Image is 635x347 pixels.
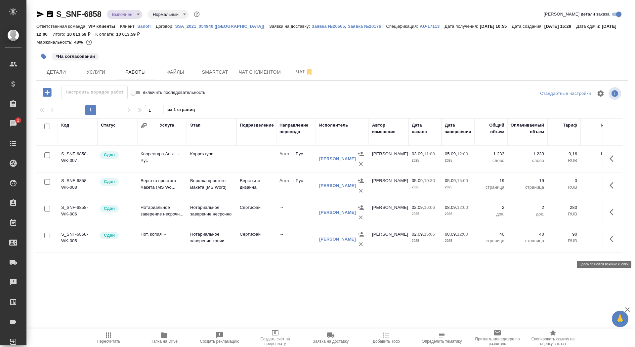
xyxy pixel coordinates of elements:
[372,122,405,135] div: Автор изменения
[13,117,23,124] span: 2
[563,122,577,129] div: Тариф
[601,122,614,129] div: Итого
[359,328,414,347] button: Добавить Todo
[110,12,134,17] button: Выполнен
[356,239,366,249] button: Удалить
[99,177,134,186] div: Менеджер проверил работу исполнителя, передает ее на следующий этап
[606,151,621,167] button: Здесь прячутся важные кнопки
[148,10,189,19] div: Выполнен
[551,204,577,211] p: 280
[445,122,471,135] div: Дата завершения
[58,201,98,224] td: S_SNF-6858-WK-006
[56,53,95,60] p: #На согласовании
[190,204,233,217] p: Нотариальное заверение несрочно
[478,238,504,244] p: страница
[61,122,69,129] div: Код
[412,151,424,156] p: 03.09,
[251,337,299,346] span: Создать счет на предоплату
[190,231,233,244] p: Нотариальное заверение копии
[445,184,471,191] p: 2025
[46,10,54,18] button: Скопировать ссылку
[412,178,424,183] p: 05.09,
[56,10,102,19] a: S_SNF-6858
[160,122,174,129] div: Услуга
[313,339,349,344] span: Заявка на доставку
[40,68,72,76] span: Детали
[511,157,544,164] p: слово
[175,23,269,29] a: SSA_2021_054940 ([GEOGRAPHIC_DATA])
[609,87,622,100] span: Посмотреть информацию
[356,186,366,196] button: Удалить
[445,211,471,217] p: 2025
[478,177,504,184] p: 19
[606,204,621,220] button: Здесь прячутся важные кнопки
[373,339,400,344] span: Добавить Todo
[369,201,408,224] td: [PERSON_NAME]
[511,184,544,191] p: страница
[137,201,187,224] td: Нотариальное заверение несрочн...
[236,174,276,197] td: Верстки и дизайна
[136,328,192,347] button: Папка на Drive
[312,23,345,30] button: Заявка №20565
[412,238,438,244] p: 2025
[88,24,120,29] p: VIP клиенты
[279,122,313,135] div: Направление перевода
[305,68,313,76] svg: Отписаться
[511,177,544,184] p: 19
[412,157,438,164] p: 2025
[420,24,444,29] p: AU-17113
[356,159,366,169] button: Удалить
[53,32,67,37] p: Итого:
[143,89,205,96] span: Включить последовательность
[58,174,98,197] td: S_SNF-6858-WK-008
[276,201,316,224] td: →
[36,40,74,45] p: Маржинальность:
[2,115,25,132] a: 2
[614,312,626,326] span: 🙏
[551,231,577,238] p: 90
[99,231,134,240] div: Менеджер проверил работу исполнителя, передает ее на следующий этап
[356,212,366,222] button: Удалить
[97,339,120,344] span: Пересчитать
[412,232,424,237] p: 02.09,
[104,178,115,185] p: Сдан
[236,228,276,251] td: Сертифай
[116,32,145,37] p: 10 013,59 ₽
[101,122,116,129] div: Статус
[424,205,435,210] p: 16:06
[511,231,544,238] p: 40
[319,237,356,242] a: [PERSON_NAME]
[104,232,115,239] p: Сдан
[511,122,544,135] div: Оплачиваемый объем
[137,174,187,197] td: Верстка простого макета (MS Wo...
[192,328,247,347] button: Создать рекламацию
[151,12,181,17] button: Нормальный
[190,151,233,157] p: Корректура
[606,177,621,193] button: Здесь прячутся важные кнопки
[95,32,116,37] p: К оплате:
[612,311,628,327] button: 🙏
[58,228,98,251] td: S_SNF-6858-WK-005
[511,204,544,211] p: 2
[584,231,614,238] p: 3 600
[141,122,147,129] button: Сгруппировать
[511,151,544,157] p: 1 233
[538,89,593,99] div: split button
[412,122,438,135] div: Дата начала
[190,177,233,191] p: Верстка простого макета (MS Word)
[240,122,274,129] div: Подразделение
[445,178,457,183] p: 05.09,
[51,53,100,59] span: На согласовании
[348,24,386,29] p: Заявка №20176
[247,328,303,347] button: Создать счет на предоплату
[544,24,576,29] p: [DATE] 15:29
[444,24,480,29] p: Дата получения:
[58,147,98,171] td: S_SNF-6858-WK-007
[99,151,134,160] div: Менеджер проверил работу исполнителя, передает ее на следующий этап
[478,184,504,191] p: страница
[480,24,512,29] p: [DATE] 10:55
[104,205,115,212] p: Сдан
[414,328,470,347] button: Определить тематику
[74,40,84,45] p: 48%
[120,68,151,76] span: Работы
